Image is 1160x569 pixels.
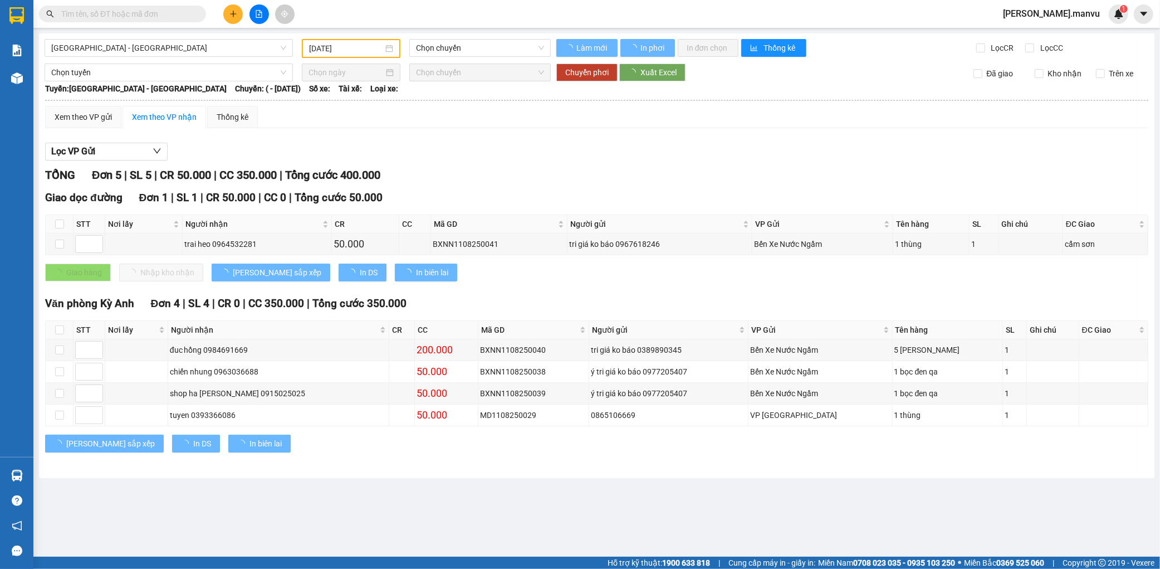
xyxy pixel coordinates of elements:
[1082,324,1137,336] span: ĐC Giao
[90,236,102,244] span: Increase Value
[217,111,248,123] div: Thống kê
[130,168,151,182] span: SL 5
[718,557,720,569] span: |
[565,44,575,52] span: loading
[249,437,282,450] span: In biên lai
[894,366,1001,378] div: 1 bọc đen qa
[51,64,286,81] span: Chọn tuyến
[818,557,955,569] span: Miền Nam
[416,64,544,81] span: Chọn chuyến
[90,372,102,380] span: Decrease Value
[295,191,383,204] span: Tổng cước 50.000
[193,437,211,450] span: In DS
[248,297,304,310] span: CC 350.000
[154,168,157,182] span: |
[751,324,881,336] span: VP Gửi
[576,42,609,54] span: Làm mới
[90,385,102,393] span: Increase Value
[66,437,155,450] span: [PERSON_NAME] sắp xếp
[235,82,301,95] span: Chuyến: ( - [DATE])
[1003,321,1027,339] th: SL
[243,297,246,310] span: |
[640,66,677,79] span: Xuất Excel
[212,264,330,281] button: [PERSON_NAME] sắp xếp
[662,558,710,567] strong: 1900 633 818
[332,215,399,234] th: CR
[74,215,105,234] th: STT
[12,546,22,556] span: message
[750,387,890,400] div: Bến Xe Nước Ngầm
[748,383,893,405] td: Bến Xe Nước Ngầm
[170,409,387,421] div: tuyen 0393366086
[399,215,431,234] th: CC
[478,339,589,361] td: BXNN1108250040
[281,10,288,18] span: aim
[894,409,1001,421] div: 1 thùng
[214,168,217,182] span: |
[51,40,286,56] span: Hà Nội - Kỳ Anh
[752,234,893,255] td: Bến Xe Nước Ngầm
[339,264,386,281] button: In DS
[170,344,387,356] div: đuc hồng 0984691669
[6,82,130,98] li: In ngày: 16:56 11/08
[218,297,240,310] span: CR 0
[1005,409,1025,421] div: 1
[1005,387,1025,400] div: 1
[853,558,955,567] strong: 0708 023 035 - 0935 103 250
[569,238,751,250] div: tri giá ko báo 0967618246
[94,237,100,244] span: up
[124,168,127,182] span: |
[258,191,261,204] span: |
[1066,218,1137,230] span: ĐC Giao
[94,416,100,423] span: down
[480,387,587,400] div: BXNN1108250039
[45,143,168,161] button: Lọc VP Gửi
[61,8,193,20] input: Tìm tên, số ĐT hoặc mã đơn
[591,344,746,356] div: tri giá ko báo 0389890345
[255,10,263,18] span: file-add
[750,366,890,378] div: Bến Xe Nước Ngầm
[90,415,102,424] span: Decrease Value
[188,297,209,310] span: SL 4
[893,215,970,234] th: Tên hàng
[750,409,890,421] div: VP [GEOGRAPHIC_DATA]
[570,218,741,230] span: Người gửi
[275,4,295,24] button: aim
[999,215,1063,234] th: Ghi chú
[55,111,112,123] div: Xem theo VP gửi
[755,218,881,230] span: VP Gửi
[249,4,269,24] button: file-add
[94,351,100,358] span: down
[1005,366,1025,378] div: 1
[1139,9,1149,19] span: caret-down
[741,39,806,57] button: bar-chartThống kê
[90,350,102,358] span: Decrease Value
[12,495,22,506] span: question-circle
[417,364,476,380] div: 50.000
[200,191,203,204] span: |
[339,82,362,95] span: Tài xế:
[90,342,102,350] span: Increase Value
[223,4,243,24] button: plus
[478,383,589,405] td: BXNN1108250039
[764,42,797,54] span: Thống kê
[481,324,577,336] span: Mã GD
[895,238,967,250] div: 1 thùng
[347,269,360,276] span: loading
[177,191,198,204] span: SL 1
[307,297,310,310] span: |
[628,69,640,76] span: loading
[994,7,1109,21] span: [PERSON_NAME].manvu
[206,191,256,204] span: CR 50.000
[416,40,544,56] span: Chọn chuyến
[94,387,100,393] span: up
[640,42,666,54] span: In phơi
[94,343,100,350] span: up
[620,39,675,57] button: In phơi
[556,64,618,81] button: Chuyển phơi
[185,218,320,230] span: Người nhận
[289,191,292,204] span: |
[94,245,100,252] span: down
[45,191,123,204] span: Giao dọc đường
[478,405,589,426] td: MD1108250029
